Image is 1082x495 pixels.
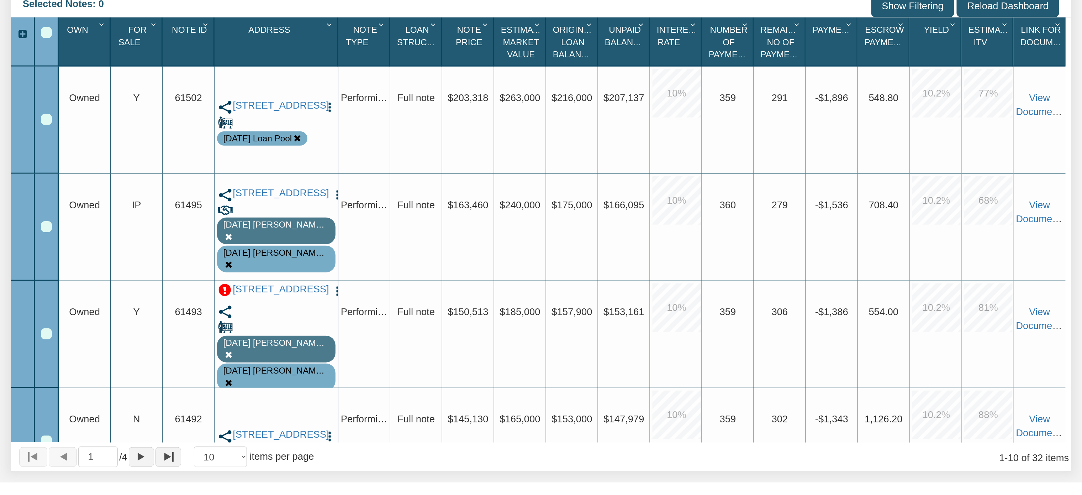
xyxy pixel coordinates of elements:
[705,20,753,63] div: Sort None
[67,25,88,35] span: Own
[62,20,110,63] div: Own Sort None
[114,20,162,63] div: For Sale Sort None
[62,20,110,63] div: Sort None
[248,25,290,35] span: Address
[118,25,147,47] span: For Sale
[175,92,202,103] span: 61502
[217,20,337,63] div: Address Sort None
[912,283,961,332] div: 10.2
[815,199,848,210] span: -$1,536
[761,25,810,59] span: Remaining No Of Payments
[757,20,805,63] div: Remaining No Of Payments Sort None
[129,447,154,467] button: Page forward
[133,92,140,103] span: Y
[448,307,489,318] span: $150,513
[49,447,77,467] button: Page back
[223,337,329,349] div: Note labeled as 8-21-25 Mixon 001 T1
[861,20,909,63] div: Sort None
[341,414,389,425] span: Performing
[653,20,701,63] div: Interest Rate Sort None
[175,199,202,210] span: 61495
[133,307,140,318] span: Y
[865,25,905,47] span: Escrow Payment
[913,20,961,63] div: Yield Sort None
[1016,199,1065,224] a: View Documents
[218,100,233,115] img: share.svg
[165,20,213,63] div: Sort None
[584,17,597,31] div: Column Menu
[223,247,329,259] div: Note is contained in the pool 8-21-25 Mixon 001 T1
[78,447,118,467] input: Selected page
[341,199,389,210] span: Performing
[155,447,181,467] button: Page to last
[218,188,233,203] img: share.svg
[843,17,856,31] div: Column Menu
[813,25,873,35] span: Payment(P&I)
[341,20,389,63] div: Sort None
[175,307,202,318] span: 61493
[720,414,736,425] span: 359
[772,92,788,103] span: 291
[532,17,545,31] div: Column Menu
[497,20,545,63] div: Estimated Market Value Sort None
[964,176,1013,225] div: 68.0
[448,199,489,210] span: $163,460
[912,176,961,225] div: 10.2
[720,307,736,318] span: 359
[815,307,848,318] span: -$1,386
[397,25,450,47] span: Loan Structure
[41,27,52,38] div: Select All
[456,25,482,47] span: Note Price
[500,199,540,210] span: $240,000
[965,20,1013,63] div: Estimated Itv Sort None
[428,17,441,31] div: Column Menu
[341,307,389,318] span: Performing
[653,391,701,439] div: 10.0
[552,307,592,318] span: $157,900
[341,92,389,103] span: Performing
[119,450,127,464] span: 4
[41,436,52,447] div: Row 4, Row Selection Checkbox
[218,115,233,130] img: for_sale.png
[480,17,493,31] div: Column Menu
[1017,20,1066,63] div: Sort None
[501,25,550,59] span: Estimated Market Value
[448,414,489,425] span: $145,130
[709,25,755,59] span: Number Of Payments
[809,20,857,63] div: Sort None
[19,447,47,467] button: Page to first
[653,176,701,225] div: 10.0
[1020,25,1076,47] span: Link For Documents
[968,25,1017,47] span: Estimated Itv
[552,92,592,103] span: $216,000
[346,25,377,47] span: Note Type
[601,20,649,63] div: Sort None
[341,20,389,63] div: Note Type Sort None
[1052,17,1065,31] div: Column Menu
[653,20,701,63] div: Sort None
[324,17,337,31] div: Column Menu
[69,199,100,210] span: Owned
[815,92,848,103] span: -$1,896
[552,199,592,210] span: $175,000
[912,69,961,118] div: 10.2
[133,414,140,425] span: N
[397,92,435,103] span: Full note
[175,414,202,425] span: 61492
[605,25,645,47] span: Unpaid Balance
[912,391,961,439] div: 10.2
[223,132,292,145] div: Note is contained in the pool 9-25-25 Loan Pool
[165,20,213,63] div: Note Id Sort None
[964,391,1013,439] div: 88.0
[720,199,736,210] span: 360
[217,20,337,63] div: Sort None
[924,25,949,35] span: Yield
[653,69,701,118] div: 10.0
[445,20,493,63] div: Note Price Sort None
[604,92,644,103] span: $207,137
[119,452,122,463] abbr: of
[218,429,233,444] img: share.svg
[324,100,336,114] button: Press to open the note menu
[913,20,961,63] div: Sort None
[497,20,545,63] div: Sort None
